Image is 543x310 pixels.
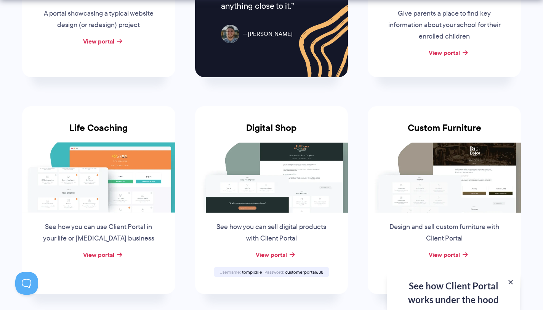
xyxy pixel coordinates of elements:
iframe: Toggle Customer Support [15,272,38,295]
span: customerportal638 [285,269,324,275]
span: Username [219,269,241,275]
a: View portal [83,37,114,46]
a: View portal [256,250,287,259]
span: Password [264,269,284,275]
h3: Digital Shop [195,123,348,142]
p: A portal showcasing a typical website design (or redesign) project [41,8,157,31]
h3: Custom Furniture [368,123,521,142]
p: See how you can use Client Portal in your life or [MEDICAL_DATA] business [41,221,157,244]
span: [PERSON_NAME] [243,29,293,40]
p: See how you can sell digital products with Client Portal [213,221,329,244]
span: tompickle [242,269,262,275]
a: View portal [429,48,460,57]
h3: Life Coaching [22,123,175,142]
a: View portal [429,250,460,259]
p: Design and sell custom furniture with Client Portal [386,221,502,244]
a: View portal [83,250,114,259]
p: Give parents a place to find key information about your school for their enrolled children [386,8,502,42]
